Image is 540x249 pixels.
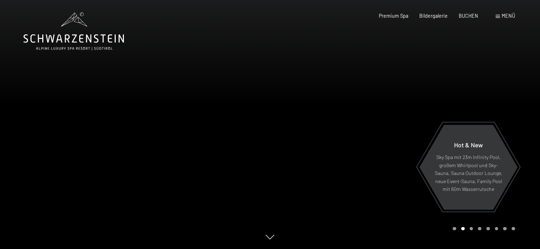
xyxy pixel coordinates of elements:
p: Sky Spa mit 23m Infinity Pool, großem Whirlpool und Sky-Sauna, Sauna Outdoor Lounge, neue Event-S... [435,153,502,193]
div: Carousel Pagination [450,227,515,231]
a: BUCHEN [459,13,478,19]
div: Carousel Page 6 [495,227,498,231]
div: Carousel Page 5 [486,227,490,231]
span: Hot & New [454,141,483,149]
div: Carousel Page 2 (Current Slide) [461,227,465,231]
a: Premium Spa [379,13,408,19]
span: Menü [502,13,515,19]
a: Hot & New Sky Spa mit 23m Infinity Pool, großem Whirlpool und Sky-Sauna, Sauna Outdoor Lounge, ne... [419,124,518,210]
a: Bildergalerie [419,13,448,19]
div: Carousel Page 3 [470,227,473,231]
div: Carousel Page 1 [453,227,456,231]
div: Carousel Page 8 [512,227,515,231]
div: Carousel Page 7 [503,227,507,231]
div: Carousel Page 4 [478,227,481,231]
